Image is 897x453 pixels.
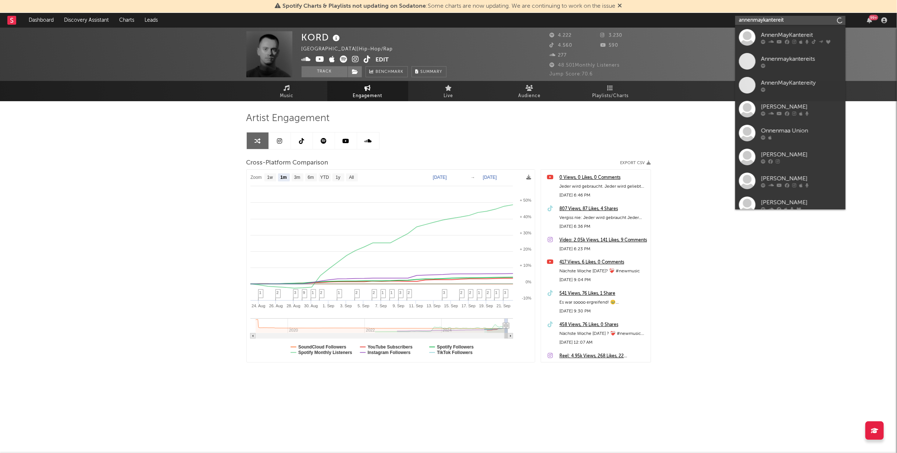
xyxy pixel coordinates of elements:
[312,290,314,295] span: 1
[570,81,651,101] a: Playlists/Charts
[526,280,531,284] text: 0%
[59,13,114,28] a: Discovery Assistant
[391,290,393,295] span: 1
[735,145,846,169] a: [PERSON_NAME]
[867,17,872,23] button: 99+
[259,290,261,295] span: 1
[323,304,334,308] text: 1. Sep
[761,126,842,135] div: Onnenmaa Union
[761,174,842,183] div: [PERSON_NAME]
[408,290,410,295] span: 2
[550,33,572,38] span: 4.222
[559,258,647,267] a: 417 Views, 6 Likes, 0 Comments
[618,3,622,9] span: Dismiss
[559,289,647,298] a: 541 Views, 76 Likes, 1 Share
[356,290,358,295] span: 2
[349,175,354,180] text: All
[559,182,647,191] div: Jeder wird gebraucht. Jeder wird geliebt ❤️‍🩹 #newmusic
[327,81,408,101] a: Engagement
[303,290,305,295] span: 9
[412,66,446,77] button: Summary
[246,114,330,123] span: Artist Engagement
[298,350,352,355] text: Spotify Monthly Listeners
[495,290,498,295] span: 1
[294,290,296,295] span: 3
[559,245,647,254] div: [DATE] 6:23 PM
[302,31,342,43] div: KORD
[559,205,647,213] a: 807 Views, 87 Likes, 4 Shares
[869,15,878,20] div: 99 +
[294,175,300,180] text: 3m
[559,321,647,329] a: 458 Views, 76 Likes, 0 Shares
[280,175,286,180] text: 1m
[559,298,647,307] div: Es war soooo ergreifend! 🥹 @michimachtmukke 📹 #live #konzert #newmusic
[304,304,317,308] text: 30. Aug
[735,121,846,145] a: Onnenmaa Union
[392,304,404,308] text: 9. Sep
[283,3,616,9] span: : Some charts are now updating. We are continuing to work on the issue
[302,66,348,77] button: Track
[471,175,475,180] text: →
[559,338,647,347] div: [DATE] 12:07 AM
[559,276,647,284] div: [DATE] 9:04 PM
[139,13,163,28] a: Leads
[340,304,352,308] text: 3. Sep
[469,290,471,295] span: 2
[382,290,384,295] span: 1
[735,73,846,97] a: AnnenMayKantereity
[550,72,593,77] span: Jump Score: 70.6
[520,215,531,219] text: + 40%
[479,304,493,308] text: 19. Sep
[761,102,842,111] div: [PERSON_NAME]
[283,3,426,9] span: Spotify Charts & Playlists not updating on Sodatone
[559,222,647,231] div: [DATE] 6:36 PM
[307,175,314,180] text: 6m
[367,344,413,350] text: YouTube Subscribers
[761,78,842,87] div: AnnenMayKantereity
[409,304,423,308] text: 11. Sep
[520,247,531,251] text: + 20%
[426,304,440,308] text: 13. Sep
[376,68,404,77] span: Benchmark
[559,352,647,361] a: Reel: 4.95k Views, 268 Likes, 22 Comments
[421,70,442,74] span: Summary
[496,304,510,308] text: 21. Sep
[559,173,647,182] a: 0 Views, 0 Likes, 0 Comments
[280,92,293,100] span: Music
[600,33,622,38] span: 3.230
[518,92,541,100] span: Audience
[376,56,389,65] button: Edit
[489,81,570,101] a: Audience
[761,150,842,159] div: [PERSON_NAME]
[375,304,387,308] text: 7. Sep
[559,236,647,245] div: Video: 2.05k Views, 141 Likes, 9 Comments
[550,43,573,48] span: 4.560
[735,49,846,73] a: Annenmaykantereits
[444,304,458,308] text: 15. Sep
[443,290,445,295] span: 3
[504,290,506,295] span: 3
[250,175,262,180] text: Zoom
[353,92,382,100] span: Engagement
[277,290,279,295] span: 2
[735,169,846,193] a: [PERSON_NAME]
[735,25,846,49] a: AnnenMayKantereit
[320,175,329,180] text: YTD
[298,344,346,350] text: SoundCloud Followers
[559,267,647,276] div: Nächste Woche [DATE]? ❤️‍🩹 #newmusic
[559,191,647,200] div: [DATE] 6:46 PM
[559,361,647,369] div: [DATE] 9:31 PM
[302,45,402,54] div: [GEOGRAPHIC_DATA] | Hip-Hop/Rap
[735,193,846,217] a: [PERSON_NAME]
[335,175,340,180] text: 1y
[267,175,273,180] text: 1w
[433,175,447,180] text: [DATE]
[246,159,328,167] span: Cross-Platform Comparison
[735,97,846,121] a: [PERSON_NAME]
[373,290,375,295] span: 2
[338,290,340,295] span: 1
